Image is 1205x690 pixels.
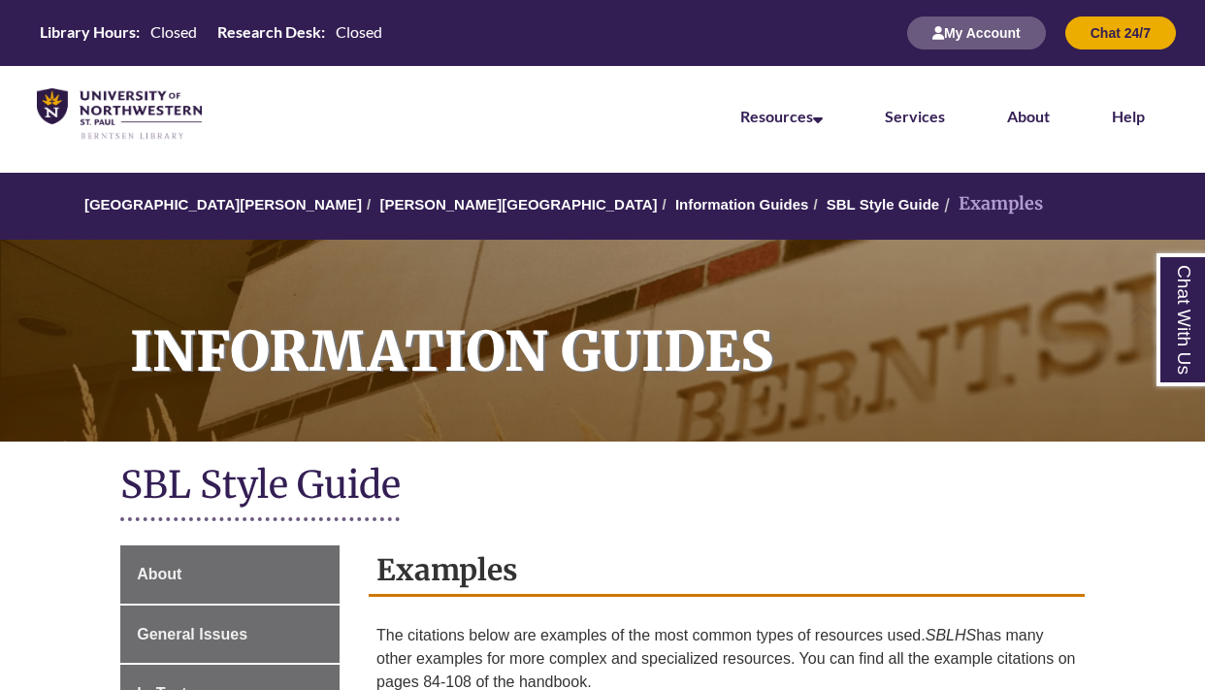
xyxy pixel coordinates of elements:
th: Library Hours: [32,21,143,43]
th: Research Desk: [210,21,328,43]
a: Resources [740,107,823,125]
span: Closed [150,22,197,41]
h2: Examples [369,545,1085,597]
a: Services [885,107,945,125]
a: SBL Style Guide [827,196,939,213]
button: Chat 24/7 [1065,16,1176,49]
a: Back to Top [1127,301,1200,327]
a: My Account [907,24,1046,41]
em: SBLHS [926,627,976,643]
span: General Issues [137,626,247,642]
span: Closed [336,22,382,41]
a: Chat 24/7 [1065,24,1176,41]
table: Hours Today [32,21,390,43]
h1: Information Guides [109,240,1205,416]
a: Help [1112,107,1145,125]
h1: SBL Style Guide [120,461,1085,512]
a: General Issues [120,606,340,664]
li: Examples [939,190,1043,218]
a: About [1007,107,1050,125]
button: My Account [907,16,1046,49]
img: UNWSP Library Logo [37,88,202,141]
a: Information Guides [675,196,809,213]
a: [PERSON_NAME][GEOGRAPHIC_DATA] [379,196,657,213]
span: About [137,566,181,582]
a: [GEOGRAPHIC_DATA][PERSON_NAME] [84,196,362,213]
a: About [120,545,340,604]
a: Hours Today [32,21,390,45]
